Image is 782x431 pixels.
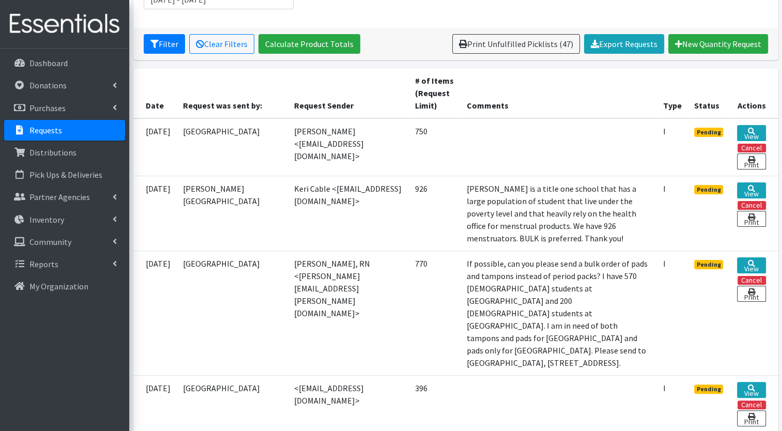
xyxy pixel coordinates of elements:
[4,120,125,141] a: Requests
[4,187,125,207] a: Partner Agencies
[288,68,409,118] th: Request Sender
[29,237,71,247] p: Community
[663,383,666,393] abbr: Individual
[461,251,656,375] td: If possible, can you please send a bulk order of pads and tampons instead of period packs? I have...
[461,68,656,118] th: Comments
[409,118,461,176] td: 750
[694,128,724,137] span: Pending
[738,276,766,285] button: Cancel
[409,68,461,118] th: # of Items (Request Limit)
[657,68,688,118] th: Type
[738,401,766,409] button: Cancel
[29,259,58,269] p: Reports
[4,7,125,41] img: HumanEssentials
[133,176,177,251] td: [DATE]
[737,382,765,398] a: View
[177,118,288,176] td: [GEOGRAPHIC_DATA]
[737,182,765,198] a: View
[4,254,125,274] a: Reports
[177,68,288,118] th: Request was sent by:
[177,176,288,251] td: [PERSON_NAME][GEOGRAPHIC_DATA]
[694,260,724,269] span: Pending
[663,258,666,269] abbr: Individual
[737,153,765,170] a: Print
[694,384,724,394] span: Pending
[731,68,778,118] th: Actions
[737,125,765,141] a: View
[4,209,125,230] a: Inventory
[288,251,409,375] td: [PERSON_NAME], RN <[PERSON_NAME][EMAIL_ADDRESS][PERSON_NAME][DOMAIN_NAME]>
[29,80,67,90] p: Donations
[409,176,461,251] td: 926
[29,281,88,291] p: My Organization
[288,118,409,176] td: [PERSON_NAME] <[EMAIL_ADDRESS][DOMAIN_NAME]>
[29,214,64,225] p: Inventory
[4,164,125,185] a: Pick Ups & Deliveries
[688,68,731,118] th: Status
[663,126,666,136] abbr: Individual
[663,183,666,194] abbr: Individual
[4,232,125,252] a: Community
[133,251,177,375] td: [DATE]
[177,251,288,375] td: [GEOGRAPHIC_DATA]
[29,147,76,158] p: Distributions
[461,176,656,251] td: [PERSON_NAME] is a title one school that has a large population of student that live under the po...
[409,251,461,375] td: 770
[737,286,765,302] a: Print
[288,176,409,251] td: Keri Cable <[EMAIL_ADDRESS][DOMAIN_NAME]>
[4,98,125,118] a: Purchases
[584,34,664,54] a: Export Requests
[737,257,765,273] a: View
[668,34,768,54] a: New Quantity Request
[4,53,125,73] a: Dashboard
[29,170,102,180] p: Pick Ups & Deliveries
[29,125,62,135] p: Requests
[29,58,68,68] p: Dashboard
[29,192,90,202] p: Partner Agencies
[737,211,765,227] a: Print
[4,75,125,96] a: Donations
[452,34,580,54] a: Print Unfulfilled Picklists (47)
[737,410,765,426] a: Print
[738,144,766,152] button: Cancel
[4,276,125,297] a: My Organization
[144,34,185,54] button: Filter
[133,118,177,176] td: [DATE]
[738,201,766,210] button: Cancel
[133,68,177,118] th: Date
[4,142,125,163] a: Distributions
[694,185,724,194] span: Pending
[258,34,360,54] a: Calculate Product Totals
[189,34,254,54] a: Clear Filters
[29,103,66,113] p: Purchases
